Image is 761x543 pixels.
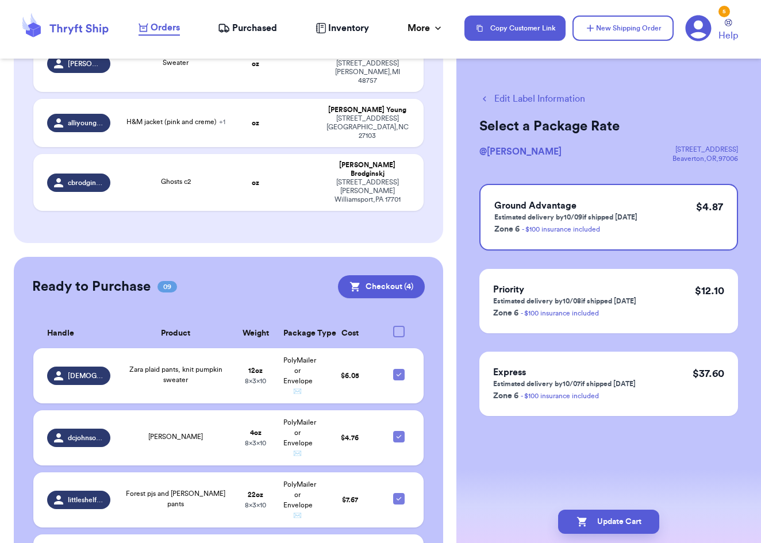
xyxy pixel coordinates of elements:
span: @ [PERSON_NAME] [479,147,562,156]
button: Copy Customer Link [464,16,566,41]
strong: 22 oz [248,491,263,498]
span: [DEMOGRAPHIC_DATA] [68,371,103,380]
a: Purchased [218,21,277,35]
strong: 12 oz [248,367,263,374]
div: [PERSON_NAME] Brodginskj [325,161,410,178]
strong: oz [252,179,259,186]
p: $ 37.60 [693,365,724,382]
a: Orders [139,21,180,36]
div: [PERSON_NAME] Young [325,106,410,114]
span: H&M jacket (pink and creme) [126,118,225,125]
span: 09 [157,281,177,292]
div: [STREET_ADDRESS] [PERSON_NAME] , MI 48757 [325,59,410,85]
span: Zone 6 [493,309,518,317]
span: [PERSON_NAME] [148,433,203,440]
span: Ghosts c2 [161,178,191,185]
strong: 4 oz [250,429,262,436]
button: Edit Label Information [479,92,585,106]
a: - $100 insurance included [521,392,599,399]
p: $ 12.10 [695,283,724,299]
th: Package Type [276,319,318,348]
span: Handle [47,328,74,340]
span: Zone 6 [493,392,518,400]
span: dcjohnson4 [68,433,103,442]
h2: Select a Package Rate [479,117,738,136]
div: [STREET_ADDRESS] [GEOGRAPHIC_DATA] , NC 27103 [325,114,410,140]
th: Product [117,319,235,348]
a: Help [718,19,738,43]
span: PolyMailer or Envelope ✉️ [283,419,316,457]
span: 8 x 3 x 10 [245,378,266,384]
span: Purchased [232,21,277,35]
span: PolyMailer or Envelope ✉️ [283,481,316,519]
span: + 1 [219,118,225,125]
span: Inventory [328,21,369,35]
p: Estimated delivery by 10/07 if shipped [DATE] [493,379,636,388]
span: cbrodginskj [68,178,103,187]
span: Orders [151,21,180,34]
span: 8 x 3 x 10 [245,440,266,446]
span: PolyMailer or Envelope ✉️ [283,357,316,395]
a: - $100 insurance included [522,226,600,233]
th: Weight [235,319,276,348]
span: 8 x 3 x 10 [245,502,266,509]
div: [STREET_ADDRESS][PERSON_NAME] Williamsport , PA 17701 [325,178,410,204]
span: Help [718,29,738,43]
button: Checkout (4) [338,275,425,298]
span: $ 6.05 [341,372,359,379]
p: $ 4.87 [696,199,723,215]
span: Sweater [163,59,189,66]
strong: oz [252,60,259,67]
span: Priority [493,285,524,294]
span: Forest pjs and [PERSON_NAME] pants [126,490,225,507]
button: Update Cart [558,510,659,534]
span: $ 7.67 [342,496,358,503]
span: $ 4.76 [341,434,359,441]
a: - $100 insurance included [521,310,599,317]
div: 5 [718,6,730,17]
div: Beaverton , OR , 97006 [672,154,738,163]
a: 5 [685,15,712,41]
a: Inventory [316,21,369,35]
div: [STREET_ADDRESS] [672,145,738,154]
span: Ground Advantage [494,201,576,210]
span: [PERSON_NAME].gibbs11 [68,59,103,68]
th: Cost [318,319,381,348]
p: Estimated delivery by 10/08 if shipped [DATE] [493,296,636,306]
button: New Shipping Order [572,16,674,41]
p: Estimated delivery by 10/09 if shipped [DATE] [494,213,637,222]
h2: Ready to Purchase [32,278,151,296]
span: Zone 6 [494,225,520,233]
span: alliyoung22 [68,118,103,128]
div: More [408,21,444,35]
span: littleshelf_books [68,495,103,505]
span: Zara plaid pants, knit pumpkin sweater [129,366,222,383]
strong: oz [252,120,259,126]
span: Express [493,368,526,377]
